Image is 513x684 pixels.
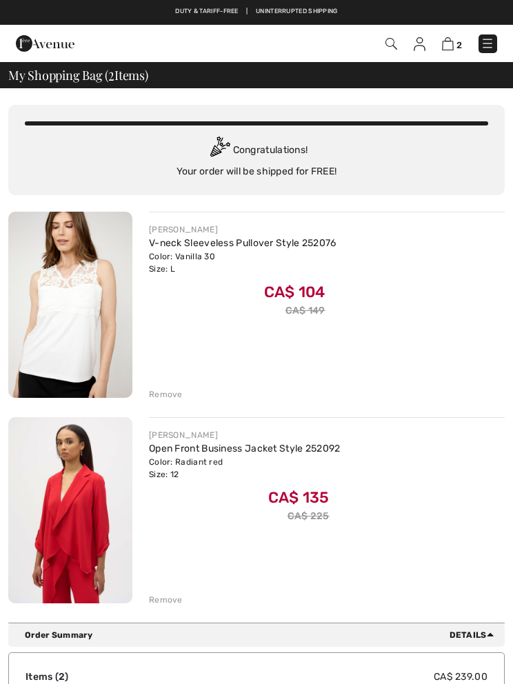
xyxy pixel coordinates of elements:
[285,305,325,316] s: CA$ 149
[149,429,341,441] div: [PERSON_NAME]
[205,137,233,164] img: Congratulation2.svg
[149,594,183,606] div: Remove
[149,237,336,249] a: V-neck Sleeveless Pullover Style 252076
[288,510,330,522] s: CA$ 225
[149,456,341,481] div: Color: Radiant red Size: 12
[16,37,74,49] a: 1ère Avenue
[25,629,499,641] div: Order Summary
[8,69,148,81] span: My Shopping Bag ( Items)
[481,37,494,50] img: Menu
[385,38,397,50] img: Search
[59,671,65,683] span: 2
[8,417,132,603] img: Open Front Business Jacket Style 252092
[16,30,74,57] img: 1ère Avenue
[26,670,188,684] td: Items ( )
[268,488,330,507] span: CA$ 135
[8,212,132,398] img: V-neck Sleeveless Pullover Style 252076
[456,40,462,50] span: 2
[25,137,488,179] div: Congratulations! Your order will be shipped for FREE!
[264,283,325,301] span: CA$ 104
[442,37,462,51] a: 2
[149,443,341,454] a: Open Front Business Jacket Style 252092
[149,223,336,236] div: [PERSON_NAME]
[149,250,336,275] div: Color: Vanilla 30 Size: L
[149,388,183,401] div: Remove
[442,37,454,50] img: Shopping Bag
[188,670,487,684] td: CA$ 239.00
[450,629,499,641] span: Details
[414,37,425,51] img: My Info
[108,66,114,82] span: 2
